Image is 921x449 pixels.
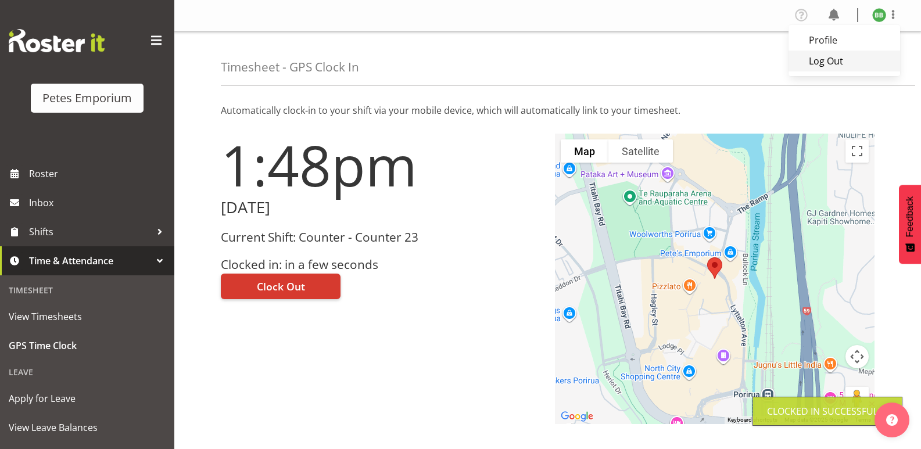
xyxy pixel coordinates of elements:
[29,165,169,182] span: Roster
[29,194,169,211] span: Inbox
[221,274,341,299] button: Clock Out
[3,384,171,413] a: Apply for Leave
[561,139,608,163] button: Show street map
[899,185,921,264] button: Feedback - Show survey
[558,409,596,424] a: Open this area in Google Maps (opens a new window)
[728,416,777,424] button: Keyboard shortcuts
[221,199,541,217] h2: [DATE]
[789,51,900,71] a: Log Out
[9,337,166,354] span: GPS Time Clock
[558,409,596,424] img: Google
[3,278,171,302] div: Timesheet
[886,414,898,426] img: help-xxl-2.png
[221,258,541,271] h3: Clocked in: in a few seconds
[9,419,166,436] span: View Leave Balances
[221,103,875,117] p: Automatically clock-in to your shift via your mobile device, which will automatically link to you...
[9,29,105,52] img: Rosterit website logo
[9,390,166,407] span: Apply for Leave
[845,387,869,410] button: Drag Pegman onto the map to open Street View
[905,196,915,237] span: Feedback
[3,413,171,442] a: View Leave Balances
[789,30,900,51] a: Profile
[3,331,171,360] a: GPS Time Clock
[872,8,886,22] img: beena-bist9974.jpg
[221,134,541,196] h1: 1:48pm
[257,279,305,294] span: Clock Out
[608,139,673,163] button: Show satellite imagery
[845,139,869,163] button: Toggle fullscreen view
[221,60,359,74] h4: Timesheet - GPS Clock In
[221,231,541,244] h3: Current Shift: Counter - Counter 23
[42,89,132,107] div: Petes Emporium
[767,404,888,418] div: Clocked in Successfully
[3,360,171,384] div: Leave
[845,345,869,368] button: Map camera controls
[3,302,171,331] a: View Timesheets
[29,223,151,240] span: Shifts
[9,308,166,325] span: View Timesheets
[29,252,151,270] span: Time & Attendance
